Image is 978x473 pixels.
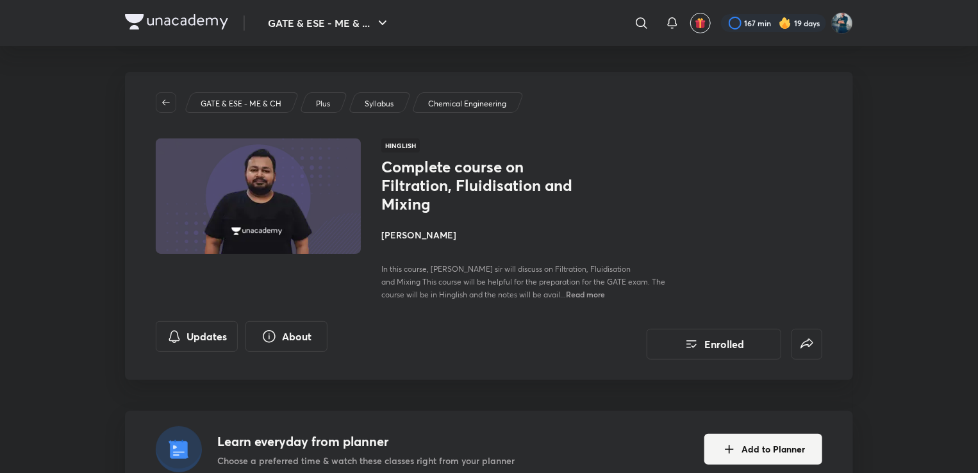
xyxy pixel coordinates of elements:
[647,329,781,360] button: Enrolled
[316,98,330,110] p: Plus
[365,98,394,110] p: Syllabus
[792,329,822,360] button: false
[566,289,605,299] span: Read more
[156,321,238,352] button: Updates
[314,98,333,110] a: Plus
[381,228,668,242] h4: [PERSON_NAME]
[363,98,396,110] a: Syllabus
[125,14,228,33] a: Company Logo
[695,17,706,29] img: avatar
[426,98,509,110] a: Chemical Engineering
[154,137,363,255] img: Thumbnail
[704,434,822,465] button: Add to Planner
[217,432,515,451] h4: Learn everyday from planner
[831,12,853,34] img: Vinay Upadhyay
[125,14,228,29] img: Company Logo
[199,98,284,110] a: GATE & ESE - ME & CH
[381,158,591,213] h1: Complete course on Filtration, Fluidisation and Mixing
[217,454,515,467] p: Choose a preferred time & watch these classes right from your planner
[690,13,711,33] button: avatar
[779,17,792,29] img: streak
[381,138,420,153] span: Hinglish
[260,10,398,36] button: GATE & ESE - ME & ...
[245,321,327,352] button: About
[381,264,665,299] span: In this course, [PERSON_NAME] sir will discuss on Filtration, Fluidisation and Mixing This course...
[428,98,506,110] p: Chemical Engineering
[201,98,281,110] p: GATE & ESE - ME & CH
